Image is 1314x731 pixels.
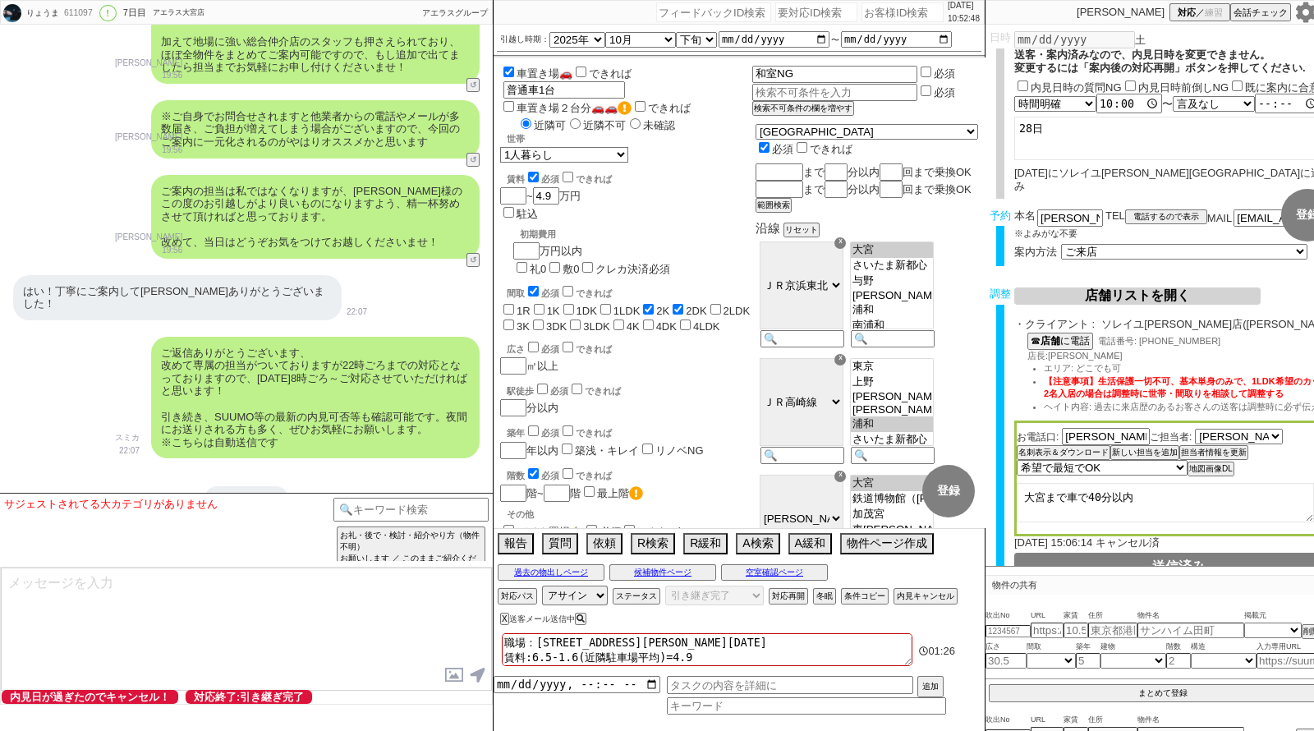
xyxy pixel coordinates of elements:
span: 必須 [541,174,559,184]
option: [PERSON_NAME] [851,289,933,302]
button: 会話チェック [1230,3,1291,21]
span: 必須 [541,471,559,480]
p: スミカ [115,431,140,444]
span: 調整 [990,287,1011,300]
span: 会話チェック [1234,7,1288,19]
label: 近隣不可 [566,119,626,131]
div: ㎡以上 [500,339,752,375]
button: リセット [783,223,820,237]
label: 駐込 [517,208,538,220]
button: 依頼 [586,533,623,554]
input: できれば [635,101,646,112]
span: 対応 [1178,7,1196,19]
button: 条件コピー [841,588,889,605]
input: 検索不可条件を入力 [752,66,917,83]
input: タスクの内容を詳細に [667,676,913,694]
input: 30.5 [985,653,1027,669]
div: ご案内の担当は私ではなくなりますが、[PERSON_NAME]様のこの度のお引越しがより良いものになりますよう、精一杯努めさせて頂ければと思っております。 改めて、当日はどうぞお気をつけてお越し... [151,175,480,259]
input: 10.5 [1064,623,1088,638]
button: 対応／練習 [1169,3,1230,21]
button: 過去の物出しページ [498,564,604,581]
option: [PERSON_NAME] [851,403,933,416]
button: 内見キャンセル [894,588,958,605]
input: できれば [576,67,586,77]
button: A緩和 [788,533,832,554]
label: バイク置場🛵 [500,526,583,538]
b: 店舗 [1041,335,1060,347]
label: 内見日時の質問NG [1031,81,1122,94]
button: R緩和 [683,533,728,554]
input: できれば [572,384,582,394]
div: サジェストされてる大カテゴリがありません [4,498,333,511]
button: ↺ [466,78,480,92]
span: 必須 [772,143,793,155]
input: 5 [1076,653,1100,669]
span: 必須 [541,288,559,298]
label: 1LDK [613,305,641,317]
input: 検索不可条件を入力 [752,84,917,101]
input: 2 [1166,653,1191,669]
label: 車置き場２台分🚗🚗 [500,102,632,114]
div: [DATE] [205,486,287,509]
input: 車種など [503,81,625,99]
input: 要対応ID検索 [775,2,857,22]
label: 未確認 [626,119,675,131]
label: できれば [559,471,612,480]
input: できれば [563,286,573,297]
div: 階数 [507,466,752,482]
label: できれば [559,174,612,184]
button: ☎店舗に電話 [1027,333,1093,350]
span: 建物 [1100,641,1166,654]
span: 必須 [541,428,559,438]
img: 0hkKzOBahQNGRXNioqu4VKWidmNw50R212LFd8BGFhPlFqVSBleQBzVms1aQQ5AnE6KQR8CzIwblN1eDF1eQM4AGNVCz04Yic... [3,4,21,22]
div: はい！丁寧にご案内して[PERSON_NAME]ありがとうございました！ [13,275,342,320]
span: 対応終了:引き継ぎ完了 [186,690,312,704]
div: ☓ [834,354,846,365]
div: 送客メール送信中 [500,614,590,623]
input: 近隣可 [521,118,531,129]
span: 広さ [985,641,1027,654]
input: できれば [563,425,573,436]
button: 新しい担当を追加 [1110,445,1179,460]
input: 未確認 [630,118,641,129]
label: 必須 [934,86,955,99]
option: 東京 [851,359,933,375]
input: フィードバックID検索 [656,2,771,22]
span: 必須 [600,526,621,538]
button: 範囲検索 [756,198,792,213]
span: 物件名 [1137,714,1244,727]
span: 吹出No [985,714,1031,727]
input: 車置き場🚗 [503,67,514,77]
label: 車置き場🚗 [500,67,572,80]
input: 🔍 [851,330,935,347]
label: 4K [627,320,640,333]
label: 最上階 [597,487,643,499]
div: ※ご自身でお問合せされますと他業者からの電話やメールが多数届き、ご負担が増えてしまう場合がございますので、今回のご案内に一元化されるのがやはりオススメかと思います [151,100,480,159]
label: 1R [517,305,531,317]
div: 階~ 階 [500,484,752,502]
label: できれば [559,344,612,354]
span: 回まで乗換OK [903,183,972,195]
label: 2LDK [724,305,751,317]
p: [PERSON_NAME] [115,57,182,70]
label: 内見日時前倒しNG [1138,81,1229,94]
option: 南浦和 [851,318,933,333]
p: その他 [507,508,752,521]
div: 駅徒歩 [507,381,752,398]
button: 店舗リストを開く [1014,287,1261,305]
label: クレカ決済必須 [595,263,670,275]
option: さいたま新都心 [851,258,933,274]
p: [PERSON_NAME] [115,231,182,244]
input: お客様ID検索 [861,2,944,22]
label: できれば [621,526,680,538]
span: エリア: どこでも可 [1044,363,1121,373]
div: ! [99,5,117,21]
span: 予約 [990,209,1011,222]
button: 冬眠 [813,588,836,605]
input: できれば [624,525,635,536]
div: 7日目 [123,7,146,20]
option: 加茂宮 [851,507,933,522]
label: 礼0 [530,263,546,275]
span: 築年 [1076,641,1100,654]
option: 浦和 [851,302,933,318]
